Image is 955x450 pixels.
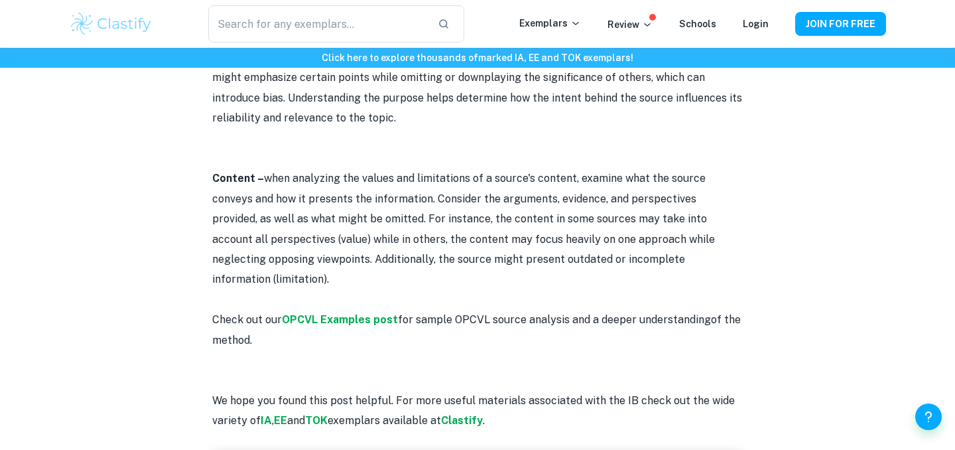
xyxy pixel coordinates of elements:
[212,172,264,185] strong: Content –
[441,414,483,427] a: Clastify
[519,16,581,31] p: Exemplars
[3,50,952,65] h6: Click here to explore thousands of marked IA, EE and TOK exemplars !
[607,17,653,32] p: Review
[212,169,743,289] p: when analyzing the values and limitations of a source's content, examine what the source conveys ...
[743,19,769,29] a: Login
[915,404,942,430] button: Help and Feedback
[282,313,398,326] a: OPCVL Examples post
[679,19,716,29] a: Schools
[212,7,743,128] p: when evaluating the values and limitations of a source’s purpose, consider why the source was cre...
[212,310,743,350] p: Check out our for sample OPCVL source analysis and a deeper understanding
[69,11,153,37] img: Clastify logo
[212,391,743,431] p: We hope you found this post helpful. For more useful materials associated with the IB check out t...
[212,313,741,346] span: of the method.
[208,5,427,42] input: Search for any exemplars...
[795,12,886,36] button: JOIN FOR FREE
[261,414,272,427] a: IA
[305,414,328,427] a: TOK
[274,414,287,427] a: EE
